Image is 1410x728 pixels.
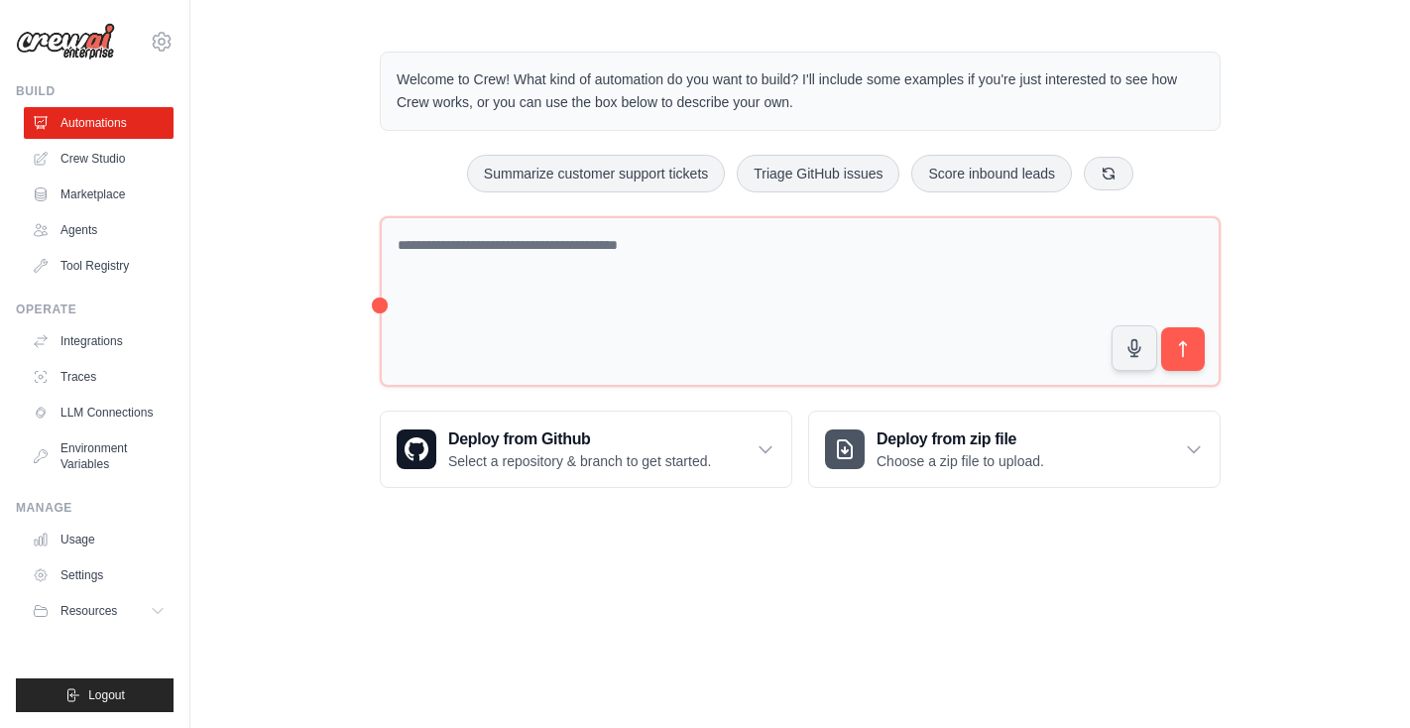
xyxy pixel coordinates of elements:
button: Logout [16,678,174,712]
a: Automations [24,107,174,139]
p: Choose a zip file to upload. [877,451,1044,471]
a: Integrations [24,325,174,357]
p: Select a repository & branch to get started. [448,451,711,471]
button: Resources [24,595,174,627]
h3: Deploy from Github [448,427,711,451]
a: Settings [24,559,174,591]
button: Summarize customer support tickets [467,155,725,192]
button: Triage GitHub issues [737,155,899,192]
a: Crew Studio [24,143,174,175]
div: Manage [16,500,174,516]
a: Traces [24,361,174,393]
a: Tool Registry [24,250,174,282]
h3: Deploy from zip file [877,427,1044,451]
a: Environment Variables [24,432,174,480]
img: Logo [16,23,115,61]
a: Marketplace [24,179,174,210]
div: Build [16,83,174,99]
span: Logout [88,687,125,703]
a: LLM Connections [24,397,174,428]
div: Operate [16,302,174,317]
a: Agents [24,214,174,246]
p: Welcome to Crew! What kind of automation do you want to build? I'll include some examples if you'... [397,68,1204,114]
a: Usage [24,524,174,555]
button: Score inbound leads [911,155,1072,192]
span: Resources [60,603,117,619]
